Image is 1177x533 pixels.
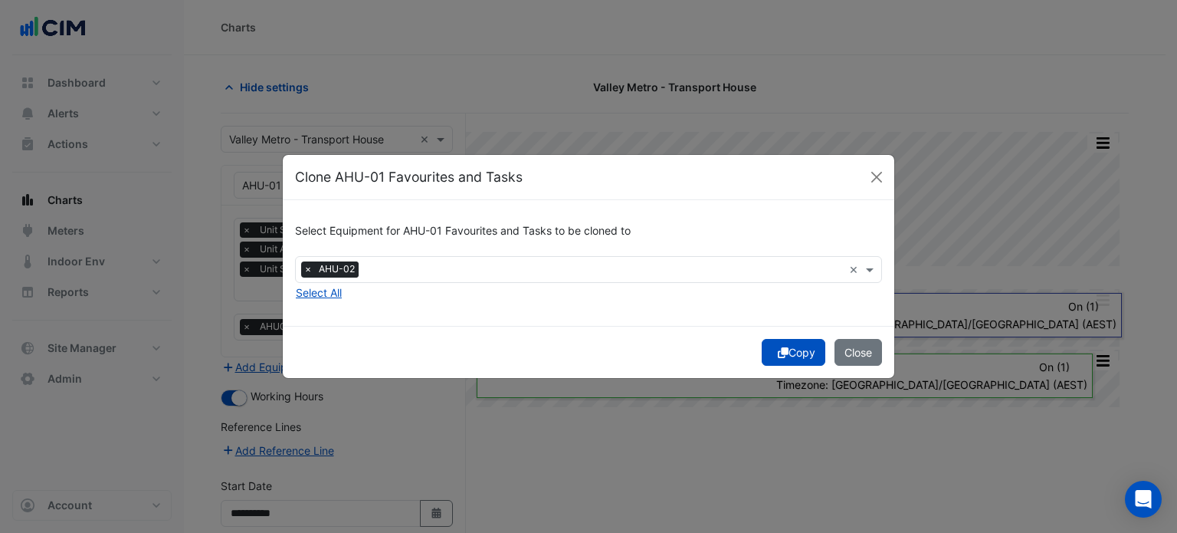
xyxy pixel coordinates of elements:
[849,262,862,278] span: Clear
[295,225,882,238] h6: Select Equipment for AHU-01 Favourites and Tasks to be cloned to
[834,339,882,366] button: Close
[865,166,888,189] button: Close
[295,284,343,301] button: Select All
[762,339,825,366] button: Copy
[301,262,315,277] span: ×
[315,262,359,277] span: AHU-02
[1125,481,1162,518] div: Open Intercom Messenger
[295,167,523,187] h5: Clone AHU-01 Favourites and Tasks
